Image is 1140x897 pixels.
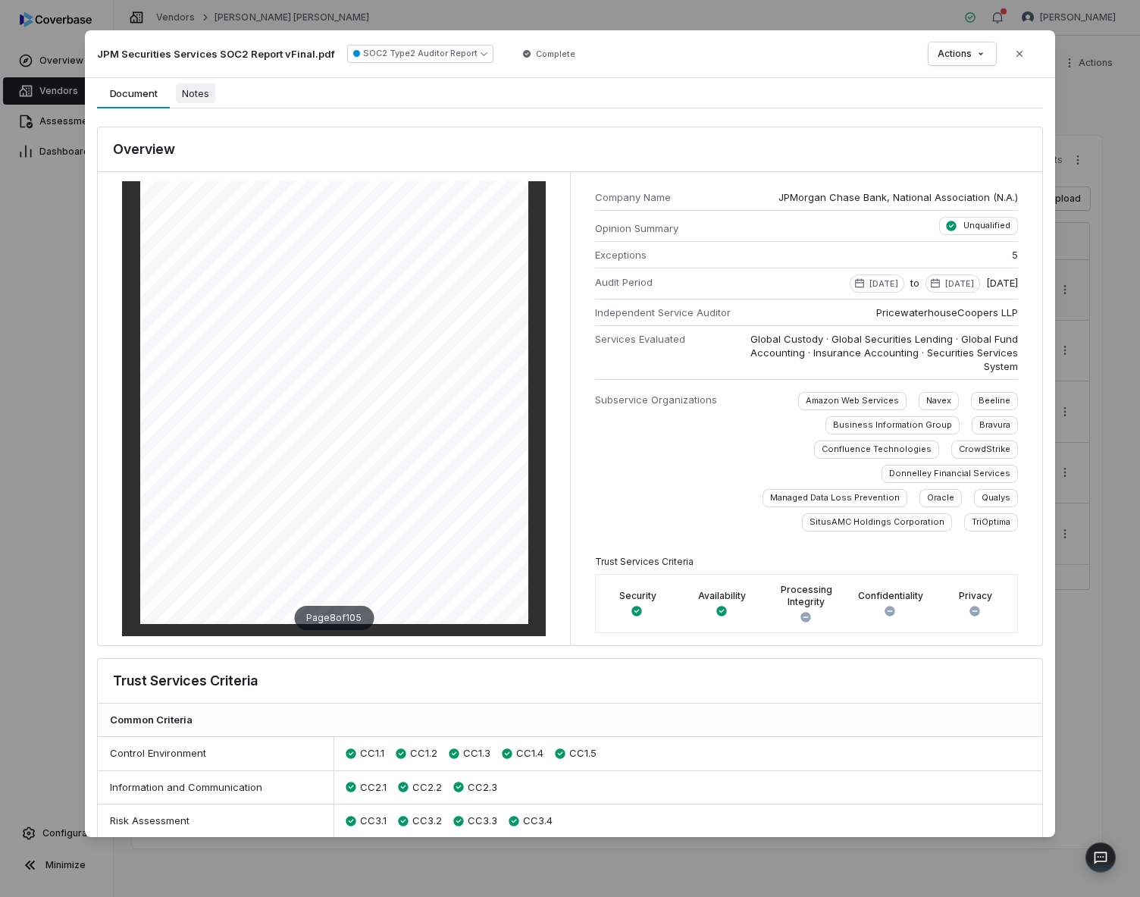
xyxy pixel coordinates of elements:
[972,516,1010,528] p: TriOptima
[910,276,919,293] span: to
[595,275,653,289] span: Audit Period
[176,83,215,103] span: Notes
[595,190,731,204] span: Company Name
[98,804,334,838] div: Risk Assessment
[889,468,1010,479] p: Donnelley Financial Services
[412,780,442,795] span: CC2.2
[595,332,685,346] span: Services Evaluated
[113,671,258,691] h3: Trust Services Criteria
[959,590,992,602] label: Privacy
[774,584,839,608] label: Processing Integrity
[876,306,1018,319] span: PricewaterhouseCoopers LLP
[104,83,164,103] span: Document
[113,140,175,159] h3: Overview
[822,444,932,455] p: Confluence Technologies
[595,221,692,235] span: Opinion Summary
[595,556,694,567] span: Trust Services Criteria
[536,48,575,60] span: Complete
[360,780,387,795] span: CC2.1
[463,746,490,761] span: CC1.3
[595,393,717,406] span: Subservice Organizations
[347,45,493,63] button: SOC2 Type2 Auditor Report
[360,746,384,761] span: CC1.1
[858,590,923,602] label: Confidentiality
[595,306,731,319] span: Independent Service Auditor
[979,395,1010,406] p: Beeline
[1012,248,1018,262] span: 5
[569,746,597,761] span: CC1.5
[926,395,951,406] p: Navex
[523,814,553,829] span: CC3.4
[938,48,972,60] span: Actions
[927,492,954,503] p: Oracle
[979,419,1010,431] p: Bravura
[412,814,442,829] span: CC3.2
[698,590,746,602] label: Availability
[595,248,647,262] span: Exceptions
[778,190,1018,204] span: JPMorgan Chase Bank, National Association (N.A.)
[360,814,387,829] span: CC3.1
[749,332,1018,373] span: Global Custody · Global Securities Lending · Global Fund Accounting · Insurance Accounting · Secu...
[468,780,497,795] span: CC2.3
[963,220,1010,231] p: Unqualified
[294,606,374,630] div: Page 8 of 105
[98,704,1042,738] div: Common Criteria
[810,516,944,528] p: SitusAMC Holdings Corporation
[97,47,335,61] p: JPM Securities Services SOC2 Report vFinal.pdf
[945,278,974,290] p: [DATE]
[833,419,952,431] p: Business Information Group
[929,42,996,65] button: Actions
[98,771,334,804] div: Information and Communication
[986,276,1018,293] span: [DATE]
[806,395,899,406] p: Amazon Web Services
[770,492,900,503] p: Managed Data Loss Prevention
[98,737,334,770] div: Control Environment
[516,746,543,761] span: CC1.4
[869,278,898,290] p: [DATE]
[959,444,1010,455] p: CrowdStrike
[619,590,656,602] label: Security
[982,492,1010,503] p: Qualys
[410,746,437,761] span: CC1.2
[468,814,497,829] span: CC3.3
